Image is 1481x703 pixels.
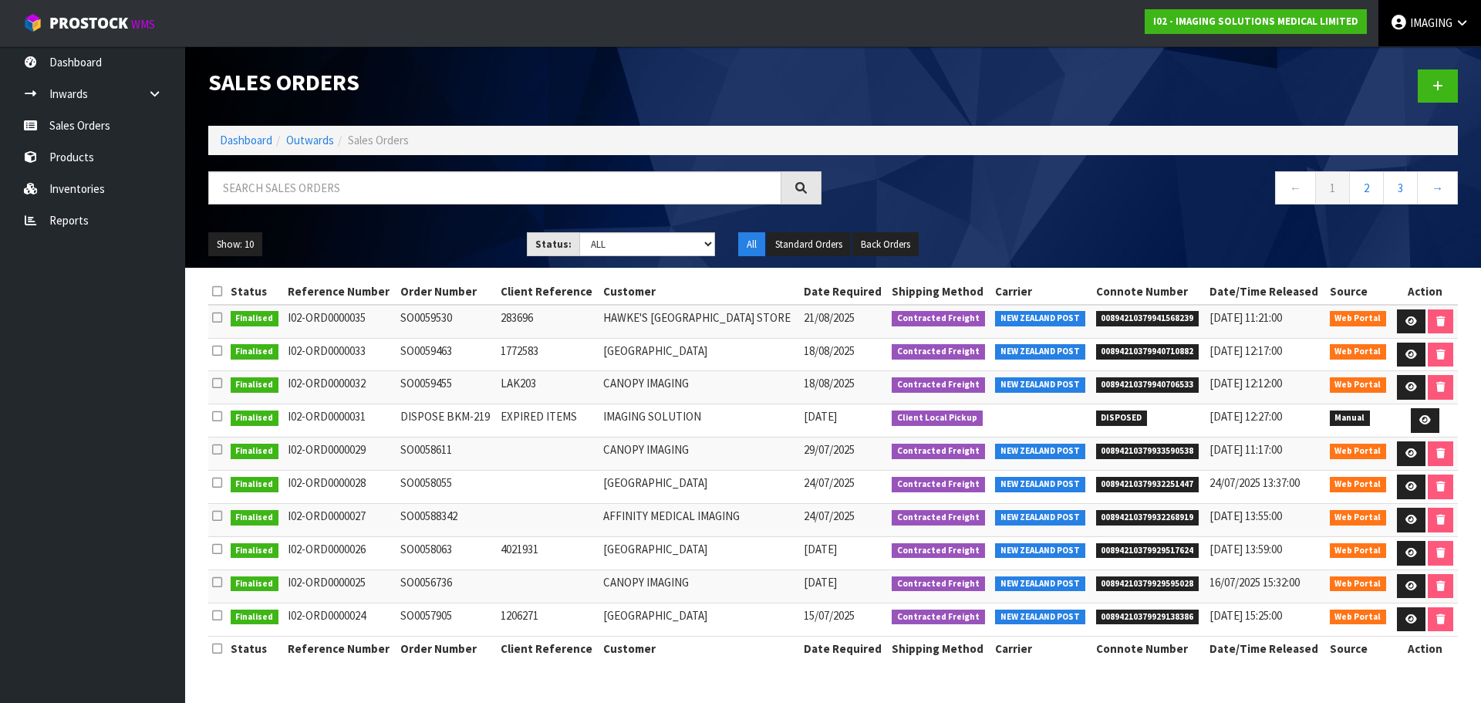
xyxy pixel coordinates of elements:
td: [GEOGRAPHIC_DATA] [599,338,800,371]
td: 4021931 [497,537,599,570]
a: 1 [1315,171,1350,204]
span: [DATE] 15:25:00 [1209,608,1282,623]
span: Web Portal [1330,543,1387,559]
th: Status [227,636,285,661]
th: Order Number [396,636,497,661]
button: All [738,232,765,257]
span: Web Portal [1330,477,1387,492]
th: Action [1392,279,1458,304]
span: Finalised [231,543,279,559]
span: Finalised [231,510,279,526]
span: Finalised [231,411,279,426]
td: SO00588342 [396,504,497,537]
th: Date/Time Released [1206,636,1325,661]
span: Contracted Freight [892,477,985,492]
span: [DATE] [804,542,837,556]
td: I02-ORD0000032 [284,371,396,404]
a: Dashboard [220,133,272,147]
span: [DATE] 12:12:00 [1209,376,1282,390]
span: Finalised [231,610,279,625]
td: I02-ORD0000027 [284,504,396,537]
span: Web Portal [1330,344,1387,360]
td: I02-ORD0000033 [284,338,396,371]
td: SO0058611 [396,438,497,471]
span: NEW ZEALAND POST [995,444,1085,459]
span: [DATE] [804,575,837,590]
td: SO0058055 [396,471,497,504]
span: Finalised [231,477,279,492]
td: SO0059463 [396,338,497,371]
span: 24/07/2025 [804,475,855,490]
td: DISPOSE BKM-219 [396,404,497,438]
input: Search sales orders [208,171,781,204]
td: [GEOGRAPHIC_DATA] [599,603,800,636]
span: [DATE] 12:27:00 [1209,409,1282,424]
td: CANOPY IMAGING [599,569,800,603]
td: I02-ORD0000035 [284,305,396,338]
td: 1206271 [497,603,599,636]
a: → [1417,171,1458,204]
span: Finalised [231,311,279,326]
span: 00894210379941568239 [1096,311,1199,326]
span: NEW ZEALAND POST [995,477,1085,492]
td: I02-ORD0000024 [284,603,396,636]
span: Web Portal [1330,510,1387,526]
span: Contracted Freight [892,543,985,559]
td: I02-ORD0000028 [284,471,396,504]
span: Finalised [231,444,279,459]
span: Contracted Freight [892,311,985,326]
span: 24/07/2025 [804,509,855,523]
th: Shipping Method [888,279,991,304]
th: Carrier [991,279,1091,304]
th: Client Reference [497,636,599,661]
strong: Status: [535,238,572,251]
span: NEW ZEALAND POST [995,344,1085,360]
td: LAK203 [497,371,599,404]
span: [DATE] 13:59:00 [1209,542,1282,556]
td: 1772583 [497,338,599,371]
th: Reference Number [284,279,396,304]
th: Carrier [991,636,1091,661]
span: NEW ZEALAND POST [995,377,1085,393]
th: Date Required [800,636,888,661]
span: 00894210379929138386 [1096,610,1199,625]
span: [DATE] 13:55:00 [1209,509,1282,523]
span: Web Portal [1330,610,1387,625]
th: Shipping Method [888,636,991,661]
a: ← [1275,171,1316,204]
span: 00894210379932268919 [1096,510,1199,526]
span: Web Portal [1330,311,1387,326]
span: IMAGING [1410,15,1452,30]
small: WMS [131,17,155,32]
span: NEW ZEALAND POST [995,311,1085,326]
td: IMAGING SOLUTION [599,404,800,438]
span: 00894210379933590538 [1096,444,1199,459]
td: EXPIRED ITEMS [497,404,599,438]
button: Standard Orders [767,232,851,257]
td: CANOPY IMAGING [599,371,800,404]
th: Reference Number [284,636,396,661]
button: Show: 10 [208,232,262,257]
nav: Page navigation [845,171,1458,209]
th: Action [1392,636,1458,661]
span: Client Local Pickup [892,411,983,426]
th: Source [1326,636,1392,661]
span: NEW ZEALAND POST [995,510,1085,526]
button: Back Orders [852,232,919,257]
a: 2 [1349,171,1384,204]
th: Connote Number [1092,636,1206,661]
td: [GEOGRAPHIC_DATA] [599,537,800,570]
span: Contracted Freight [892,444,985,459]
span: 00894210379932251447 [1096,477,1199,492]
th: Status [227,279,285,304]
td: SO0059530 [396,305,497,338]
td: 283696 [497,305,599,338]
td: I02-ORD0000025 [284,569,396,603]
th: Order Number [396,279,497,304]
span: 24/07/2025 13:37:00 [1209,475,1300,490]
th: Source [1326,279,1392,304]
th: Date/Time Released [1206,279,1325,304]
span: Contracted Freight [892,377,985,393]
td: I02-ORD0000029 [284,438,396,471]
th: Connote Number [1092,279,1206,304]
